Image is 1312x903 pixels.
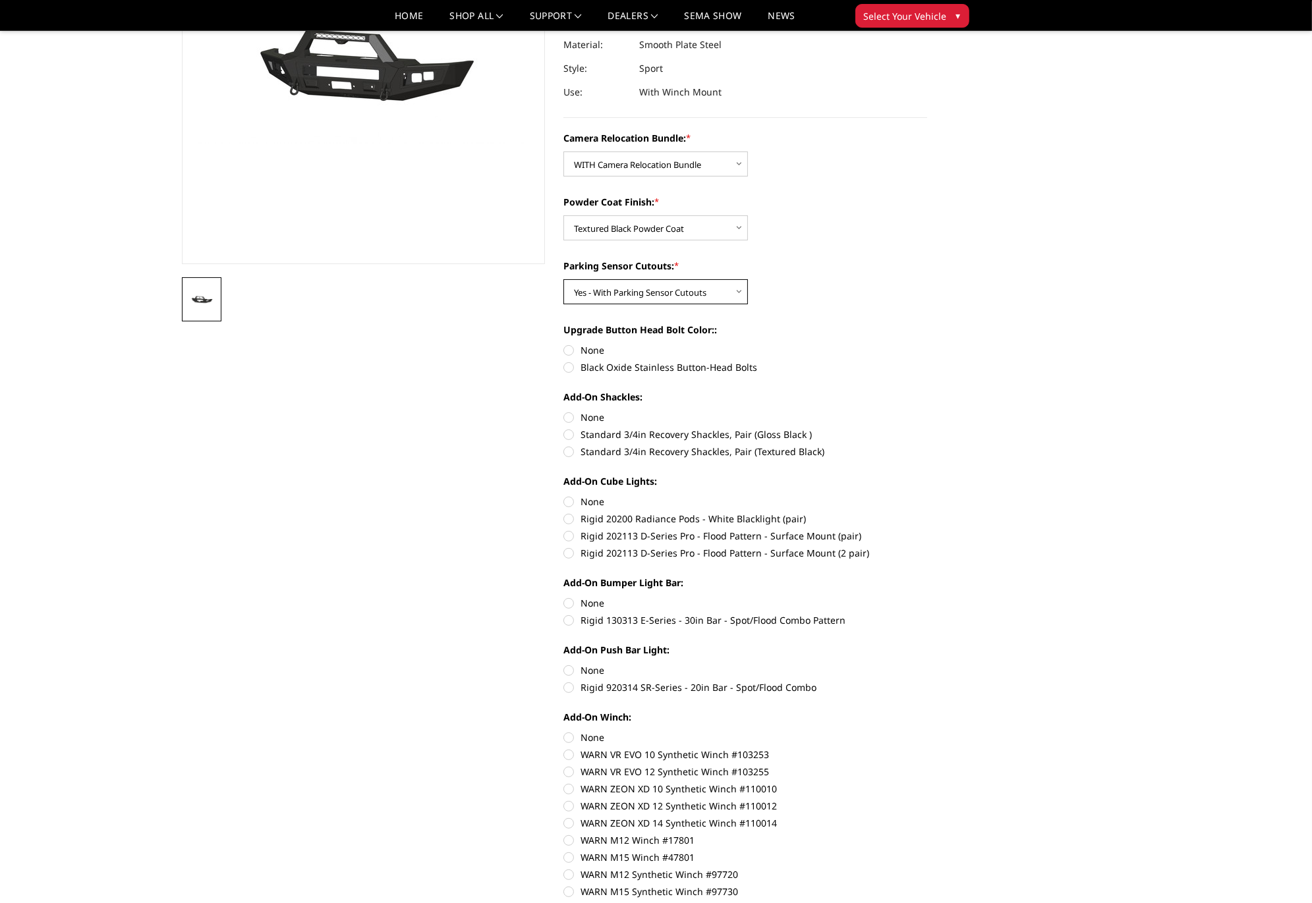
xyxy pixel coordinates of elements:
img: 2024-2025 Chevrolet 2500-3500 - A2 Series - Sport Front Bumper (winch mount) [186,292,217,308]
dt: Material: [563,33,629,57]
label: None [563,663,927,677]
label: Rigid 130313 E-Series - 30in Bar - Spot/Flood Combo Pattern [563,613,927,627]
label: WARN VR EVO 10 Synthetic Winch #103253 [563,748,927,761]
label: Black Oxide Stainless Button-Head Bolts [563,360,927,374]
label: Upgrade Button Head Bolt Color:: [563,323,927,337]
label: WARN ZEON XD 10 Synthetic Winch #110010 [563,782,927,796]
label: WARN ZEON XD 12 Synthetic Winch #110012 [563,799,927,813]
label: None [563,410,927,424]
label: WARN M12 Synthetic Winch #97720 [563,867,927,881]
a: Home [395,11,423,30]
dt: Style: [563,57,629,80]
label: None [563,596,927,610]
a: Support [530,11,582,30]
label: Add-On Bumper Light Bar: [563,576,927,589]
label: Add-On Shackles: [563,390,927,404]
label: Parking Sensor Cutouts: [563,259,927,273]
button: Select Your Vehicle [855,4,969,28]
dt: Use: [563,80,629,104]
a: shop all [450,11,503,30]
label: Add-On Cube Lights: [563,474,927,488]
label: Rigid 202113 D-Series Pro - Flood Pattern - Surface Mount (pair) [563,529,927,543]
label: Add-On Winch: [563,710,927,724]
label: WARN M15 Synthetic Winch #97730 [563,885,927,898]
label: None [563,343,927,357]
label: None [563,730,927,744]
label: Rigid 202113 D-Series Pro - Flood Pattern - Surface Mount (2 pair) [563,546,927,560]
label: Add-On Push Bar Light: [563,643,927,657]
a: SEMA Show [684,11,741,30]
label: None [563,495,927,508]
a: Dealers [608,11,658,30]
label: Standard 3/4in Recovery Shackles, Pair (Textured Black) [563,445,927,458]
label: WARN M15 Winch #47801 [563,850,927,864]
label: WARN ZEON XD 14 Synthetic Winch #110014 [563,816,927,830]
iframe: Chat Widget [1246,840,1312,903]
span: ▾ [956,9,961,22]
label: WARN VR EVO 12 Synthetic Winch #103255 [563,765,927,779]
label: Camera Relocation Bundle: [563,131,927,145]
dd: Sport [639,57,663,80]
label: Powder Coat Finish: [563,195,927,209]
label: Rigid 920314 SR-Series - 20in Bar - Spot/Flood Combo [563,680,927,694]
dd: With Winch Mount [639,80,722,104]
span: Select Your Vehicle [864,9,947,23]
label: WARN M12 Winch #17801 [563,833,927,847]
dd: Smooth Plate Steel [639,33,722,57]
label: Standard 3/4in Recovery Shackles, Pair (Gloss Black ) [563,427,927,441]
label: Rigid 20200 Radiance Pods - White Blacklight (pair) [563,512,927,526]
a: News [768,11,795,30]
